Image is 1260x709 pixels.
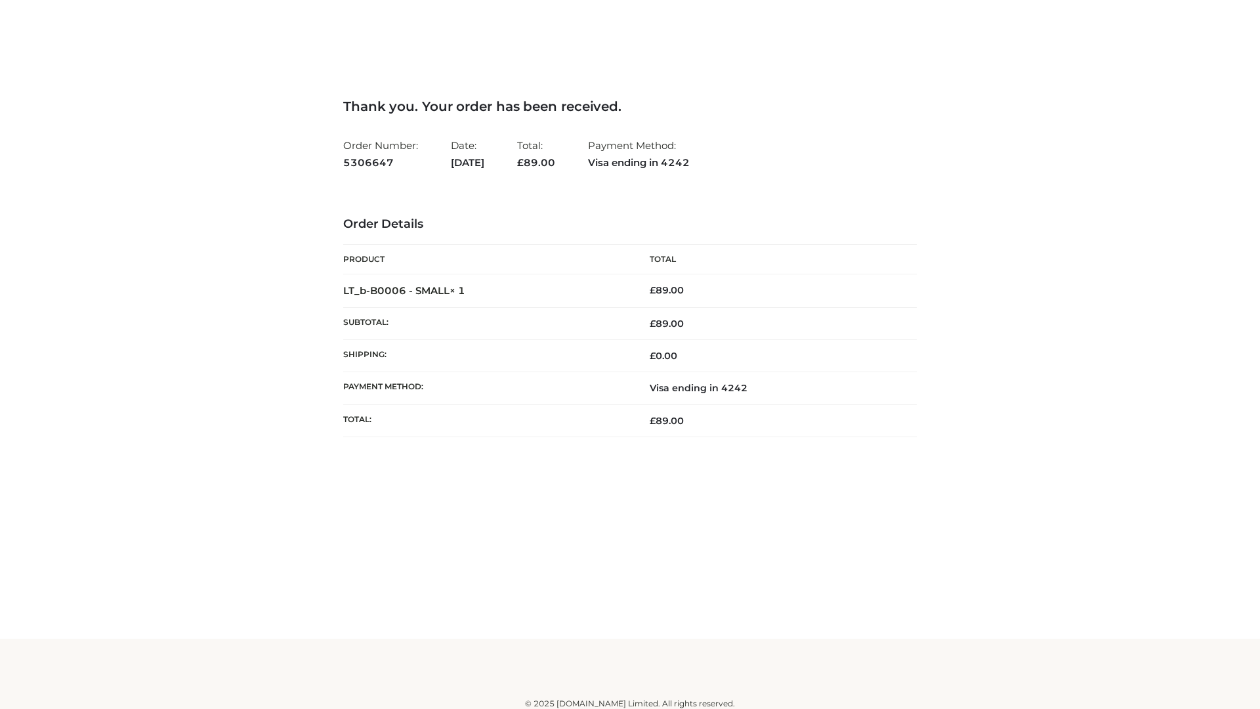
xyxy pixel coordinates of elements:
strong: LT_b-B0006 - SMALL [343,284,465,297]
td: Visa ending in 4242 [630,372,917,404]
th: Payment method: [343,372,630,404]
li: Order Number: [343,134,418,174]
span: £ [650,284,656,296]
strong: 5306647 [343,154,418,171]
li: Total: [517,134,555,174]
li: Date: [451,134,484,174]
span: £ [517,156,524,169]
bdi: 89.00 [650,284,684,296]
li: Payment Method: [588,134,690,174]
th: Subtotal: [343,307,630,339]
h3: Order Details [343,217,917,232]
span: £ [650,350,656,362]
span: £ [650,318,656,330]
span: 89.00 [650,415,684,427]
strong: Visa ending in 4242 [588,154,690,171]
th: Total: [343,404,630,437]
th: Product [343,245,630,274]
h3: Thank you. Your order has been received. [343,98,917,114]
th: Total [630,245,917,274]
span: 89.00 [650,318,684,330]
span: £ [650,415,656,427]
strong: [DATE] [451,154,484,171]
span: 89.00 [517,156,555,169]
th: Shipping: [343,340,630,372]
strong: × 1 [450,284,465,297]
bdi: 0.00 [650,350,677,362]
